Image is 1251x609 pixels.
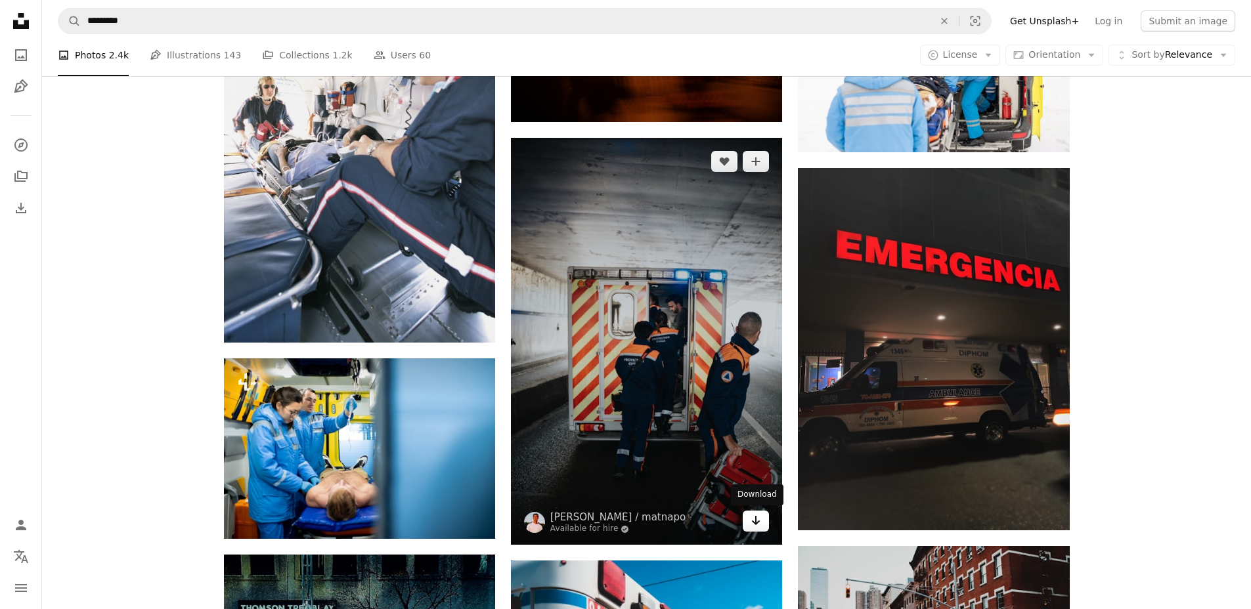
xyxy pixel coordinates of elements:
div: Download [731,484,783,505]
a: Users 60 [374,34,431,76]
span: License [943,49,978,60]
img: One of two young paramedics examining unconscious shirtless man on stretcher while her colleague ... [224,358,495,539]
a: Get Unsplash+ [1002,10,1087,31]
a: Log in / Sign up [8,512,34,538]
button: Search Unsplash [58,9,81,33]
a: Collections 1.2k [262,34,352,76]
form: Find visuals sitewide [58,8,992,34]
button: Menu [8,575,34,601]
a: [PERSON_NAME] / matnapo [550,511,686,524]
img: white and red ambulance van [798,168,1069,530]
span: 143 [224,48,242,62]
a: Log in [1087,10,1130,31]
span: 1.2k [332,48,352,62]
button: Language [8,543,34,570]
a: One of two young paramedics examining unconscious shirtless man on stretcher while her colleague ... [224,442,495,454]
a: Download History [8,195,34,221]
a: a man wearing headphones sitting in an airplane [224,133,495,144]
a: Collections [8,163,34,190]
a: Explore [8,132,34,158]
a: Download [743,511,769,532]
button: Sort byRelevance [1108,45,1235,66]
a: white and red ambulance van [798,343,1069,354]
a: Illustrations [8,73,34,100]
button: Like [711,151,737,172]
button: Orientation [1005,45,1103,66]
span: Orientation [1028,49,1080,60]
button: Clear [930,9,959,33]
span: Sort by [1131,49,1164,60]
a: Photos [8,42,34,68]
img: Go to Mathurin NAPOLY / matnapo's profile [524,512,545,533]
span: Relevance [1131,49,1212,62]
button: Submit an image [1141,10,1235,31]
button: Add to Collection [743,151,769,172]
a: Illustrations 143 [150,34,241,76]
span: 60 [419,48,431,62]
button: License [920,45,1001,66]
a: Home — Unsplash [8,8,34,37]
a: Available for hire [550,524,686,534]
img: a couple of men standing next to an ambulance [511,138,782,545]
a: a couple of men standing next to an ambulance [511,335,782,347]
button: Visual search [959,9,991,33]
